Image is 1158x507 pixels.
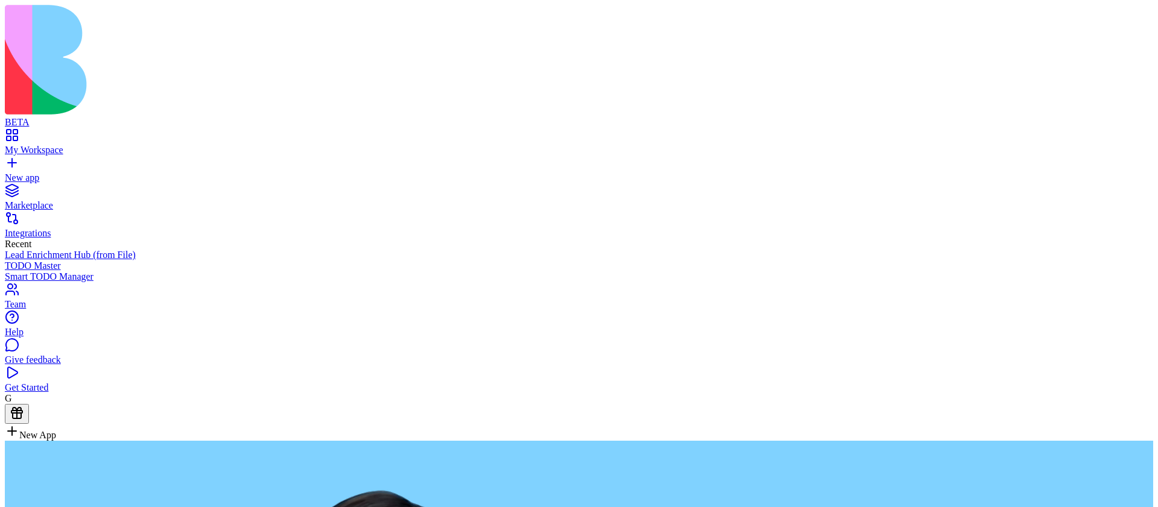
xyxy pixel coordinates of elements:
[5,393,12,403] span: G
[5,239,31,249] span: Recent
[5,200,1153,211] div: Marketplace
[5,162,1153,183] a: New app
[5,299,1153,310] div: Team
[19,430,56,440] span: New App
[5,382,1153,393] div: Get Started
[5,5,490,115] img: logo
[5,344,1153,365] a: Give feedback
[5,106,1153,128] a: BETA
[5,354,1153,365] div: Give feedback
[5,134,1153,156] a: My Workspace
[5,327,1153,338] div: Help
[5,250,1153,260] a: Lead Enrichment Hub (from File)
[5,260,1153,271] a: TODO Master
[5,145,1153,156] div: My Workspace
[5,172,1153,183] div: New app
[5,371,1153,393] a: Get Started
[5,271,1153,282] a: Smart TODO Manager
[5,217,1153,239] a: Integrations
[5,228,1153,239] div: Integrations
[5,288,1153,310] a: Team
[5,189,1153,211] a: Marketplace
[5,316,1153,338] a: Help
[5,117,1153,128] div: BETA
